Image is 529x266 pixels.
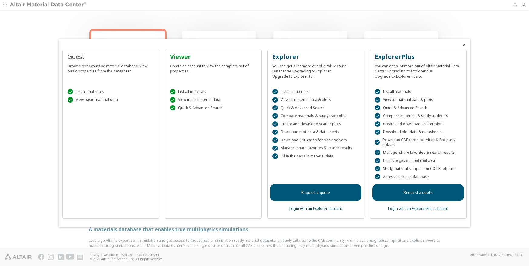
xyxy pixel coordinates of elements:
[388,206,448,211] a: Login with an ExplorerPlus account
[272,97,278,103] div: 
[375,158,380,163] div: 
[375,105,461,111] div: Quick & Advanced Search
[272,153,359,159] div: Fill in the gaps in material data
[272,146,359,151] div: Manage, share favorites & search results
[272,130,278,135] div: 
[170,97,257,103] div: View more material data
[272,61,359,79] div: You can get a lot more out of Altair Material Datacenter upgrading to Explorer. Upgrade to Explor...
[272,52,359,61] div: Explorer
[170,89,175,95] div: 
[272,121,278,127] div: 
[272,113,278,119] div: 
[375,140,380,145] div: 
[272,121,359,127] div: Create and download scatter plots
[68,97,73,103] div: 
[289,206,342,211] a: Login with an Explorer account
[68,97,154,103] div: View basic material data
[272,113,359,119] div: Compare materials & study tradeoffs
[68,89,154,95] div: List all materials
[375,137,461,147] div: Download CAE cards for Altair & 3rd party solvers
[375,121,461,127] div: Create and download scatter plots
[170,61,257,74] div: Create an account to view the complete set of properties.
[170,89,257,95] div: List all materials
[375,150,380,155] div: 
[272,146,278,151] div: 
[375,166,461,171] div: Study material's impact on CO2 Footprint
[170,105,175,111] div: 
[272,89,278,95] div: 
[372,184,464,201] a: Request a quote
[272,105,278,111] div: 
[272,153,278,159] div: 
[170,105,257,111] div: Quick & Advanced Search
[462,42,467,47] button: Close
[375,130,461,135] div: Download plot data & datasheets
[68,61,154,74] div: Browse our extensive material database, view basic properties from the datasheet.
[272,89,359,95] div: List all materials
[375,97,461,103] div: View all material data & plots
[68,89,73,95] div: 
[375,105,380,111] div: 
[272,137,359,143] div: Download CAE cards for Altair solvers
[375,130,380,135] div: 
[170,97,175,103] div: 
[375,97,380,103] div: 
[375,174,461,180] div: Access stick-slip database
[375,52,461,61] div: ExplorerPlus
[375,166,380,171] div: 
[272,130,359,135] div: Download plot data & datasheets
[68,52,154,61] div: Guest
[170,52,257,61] div: Viewer
[375,61,461,79] div: You can get a lot more out of Altair Material Data Center upgrading to ExplorerPlus. Upgrade to E...
[375,113,380,119] div: 
[375,150,461,155] div: Manage, share favorites & search results
[375,121,380,127] div: 
[375,89,380,95] div: 
[375,113,461,119] div: Compare materials & study tradeoffs
[272,137,278,143] div: 
[270,184,361,201] a: Request a quote
[375,158,461,163] div: Fill in the gaps in material data
[375,89,461,95] div: List all materials
[272,97,359,103] div: View all material data & plots
[272,105,359,111] div: Quick & Advanced Search
[375,174,380,180] div: 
